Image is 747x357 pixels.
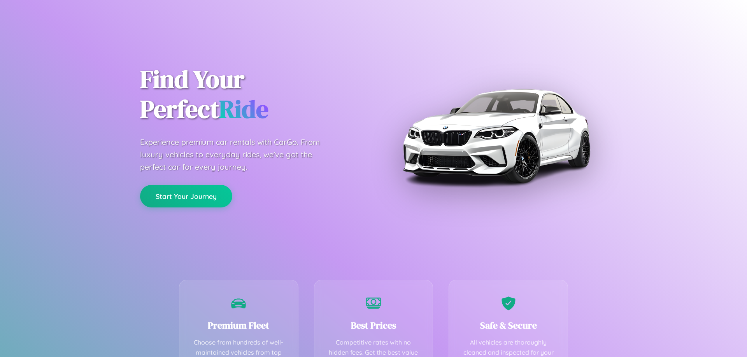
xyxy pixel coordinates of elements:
[140,64,362,124] h1: Find Your Perfect
[140,185,232,207] button: Start Your Journey
[461,319,556,332] h3: Safe & Secure
[326,319,421,332] h3: Best Prices
[191,319,286,332] h3: Premium Fleet
[399,39,593,233] img: Premium BMW car rental vehicle
[219,92,268,126] span: Ride
[140,136,335,173] p: Experience premium car rentals with CarGo. From luxury vehicles to everyday rides, we've got the ...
